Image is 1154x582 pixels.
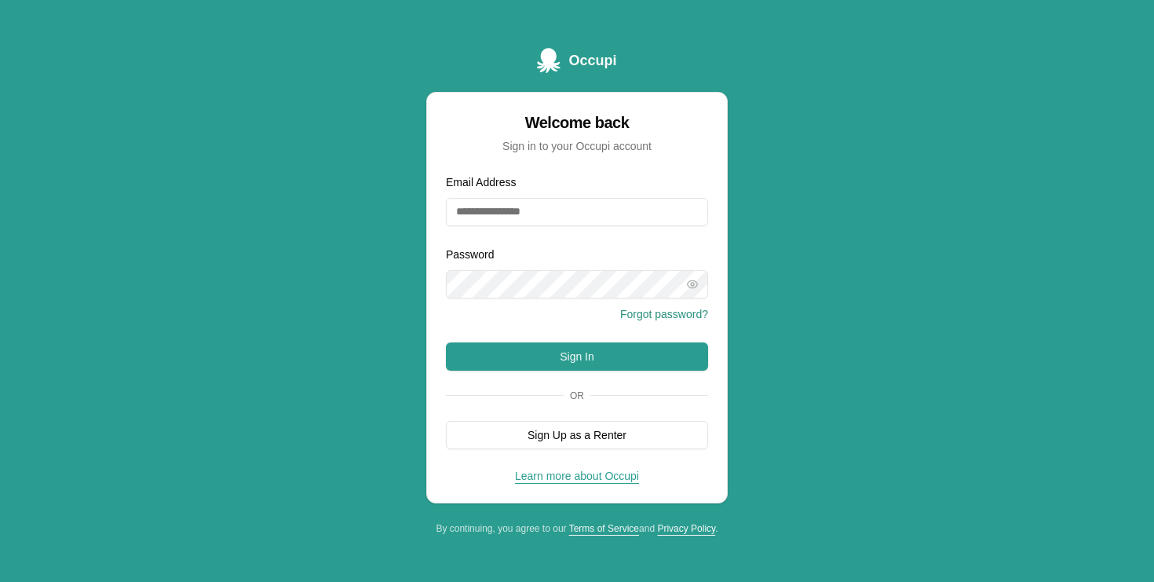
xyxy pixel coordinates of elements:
[620,306,708,322] button: Forgot password?
[568,49,616,71] span: Occupi
[537,48,616,73] a: Occupi
[446,112,708,134] div: Welcome back
[569,523,639,534] a: Terms of Service
[446,176,516,189] label: Email Address
[446,342,708,371] button: Sign In
[657,523,715,534] a: Privacy Policy
[446,248,494,261] label: Password
[426,522,728,535] div: By continuing, you agree to our and .
[446,138,708,154] div: Sign in to your Occupi account
[446,421,708,449] button: Sign Up as a Renter
[515,470,639,482] a: Learn more about Occupi
[564,390,590,402] span: Or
